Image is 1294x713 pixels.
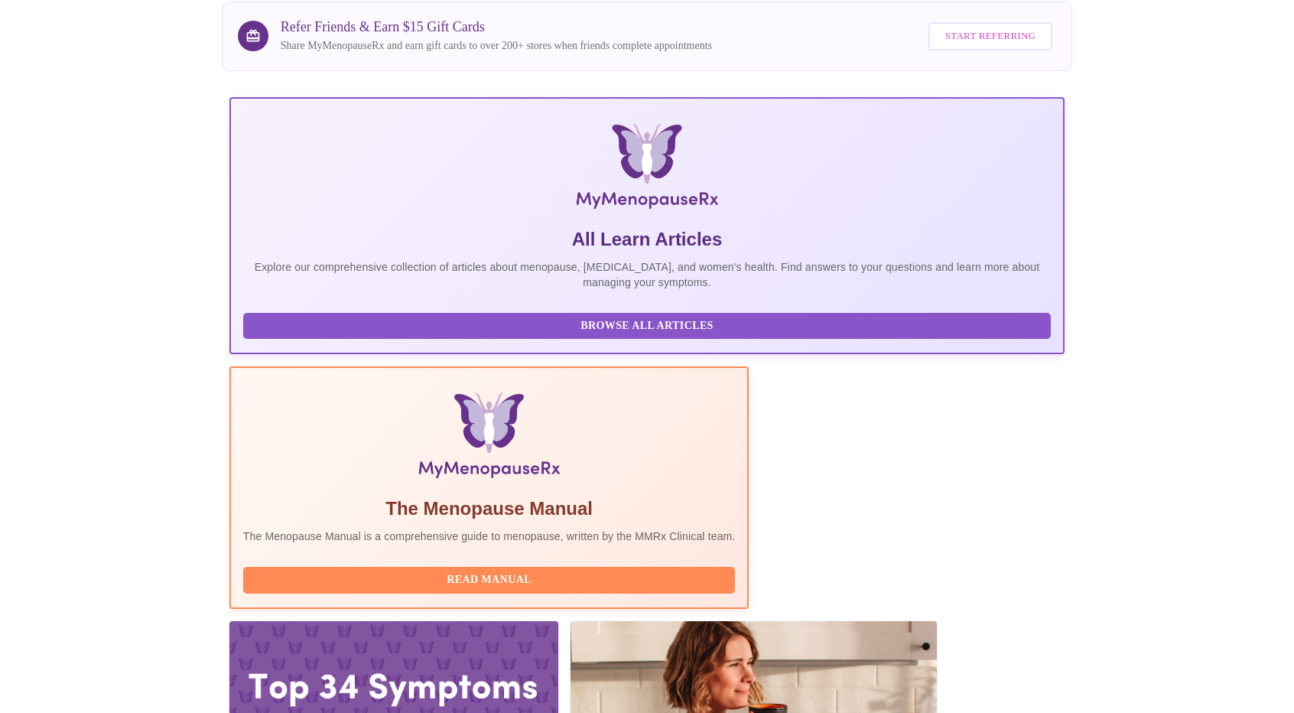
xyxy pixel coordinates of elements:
[243,313,1051,340] button: Browse All Articles
[281,19,712,35] h3: Refer Friends & Earn $15 Gift Cards
[258,571,720,590] span: Read Manual
[258,317,1036,336] span: Browse All Articles
[243,529,736,544] p: The Menopause Manual is a comprehensive guide to menopause, written by the MMRx Clinical team.
[243,227,1051,252] h5: All Learn Articles
[925,15,1056,58] a: Start Referring
[243,496,736,521] h5: The Menopause Manual
[243,318,1055,331] a: Browse All Articles
[928,22,1052,50] button: Start Referring
[243,572,740,585] a: Read Manual
[243,567,736,594] button: Read Manual
[321,392,657,484] img: Menopause Manual
[281,38,712,54] p: Share MyMenopauseRx and earn gift cards to over 200+ stores when friends complete appointments
[243,259,1051,290] p: Explore our comprehensive collection of articles about menopause, [MEDICAL_DATA], and women's hea...
[369,123,925,215] img: MyMenopauseRx Logo
[945,28,1036,45] span: Start Referring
